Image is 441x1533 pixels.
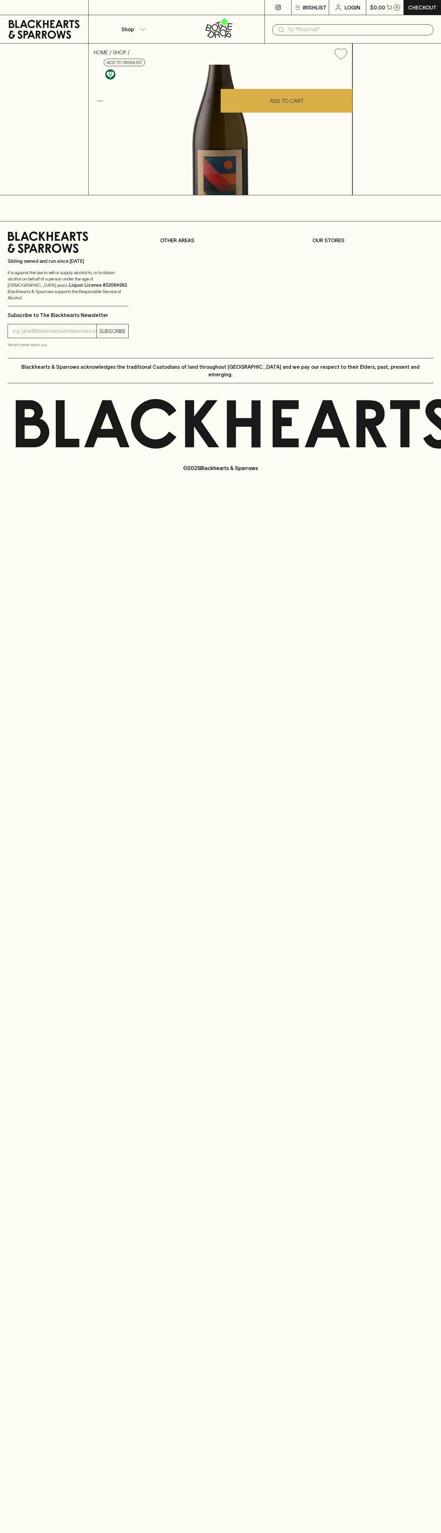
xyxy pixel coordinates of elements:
[12,363,429,378] p: Blackhearts & Sparrows acknowledges the traditional Custodians of land throughout [GEOGRAPHIC_DAT...
[303,4,327,11] p: Wishlist
[105,69,115,79] img: Vegan
[332,46,350,62] button: Add to wishlist
[370,4,385,11] p: $0.00
[408,4,437,11] p: Checkout
[13,326,96,336] input: e.g. jane@blackheartsandsparrows.com.au
[270,97,304,105] p: ADD TO CART
[69,283,127,288] strong: Liquor License #32064953
[8,269,129,301] p: It is against the law to sell or supply alcohol to, or to obtain alcohol on behalf of a person un...
[113,50,126,55] a: SHOP
[8,311,129,319] p: Subscribe to The Blackhearts Newsletter
[94,50,108,55] a: HOME
[8,258,129,264] p: Sibling owned and run since [DATE]
[8,342,129,348] p: We will never spam you
[312,237,433,244] p: OUR STORES
[104,59,145,66] button: Add to wishlist
[99,327,126,335] p: SUBSCRIBE
[160,237,281,244] p: OTHER AREAS
[97,324,128,338] button: SUBSCRIBE
[345,4,360,11] p: Login
[396,6,398,9] p: 0
[89,4,94,11] p: ⠀
[221,89,352,113] button: ADD TO CART
[287,25,428,35] input: Try "Pinot noir"
[89,15,177,43] button: Shop
[89,65,352,195] img: 19940.png
[121,26,134,33] p: Shop
[104,68,117,81] a: Made without the use of any animal products.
